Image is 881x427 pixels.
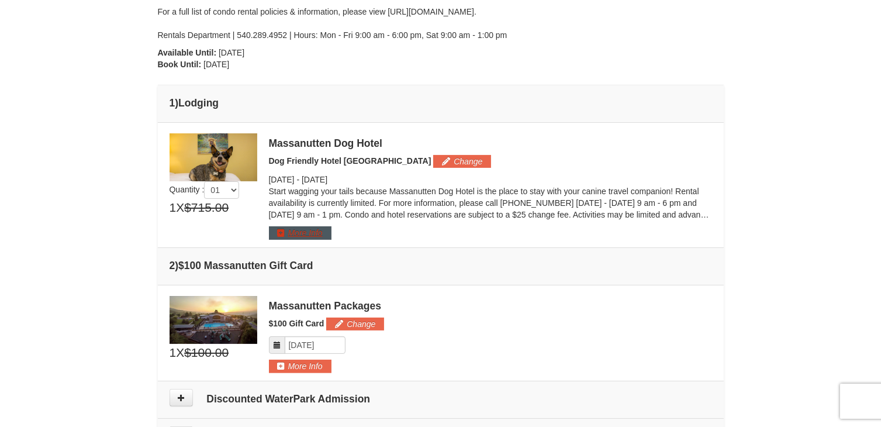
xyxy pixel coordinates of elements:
span: X [176,344,184,361]
button: Change [433,155,491,168]
span: $100 Gift Card [269,319,324,328]
p: Start wagging your tails because Massanutten Dog Hotel is the place to stay with your canine trav... [269,185,712,221]
span: [DATE] [219,48,244,57]
strong: Book Until: [158,60,202,69]
span: X [176,199,184,216]
span: Quantity : [170,185,240,194]
span: $715.00 [184,199,229,216]
span: ) [175,260,178,271]
span: ) [175,97,178,109]
span: 1 [170,344,177,361]
img: 27428181-5-81c892a3.jpg [170,133,257,181]
h4: 1 Lodging [170,97,712,109]
h4: Discounted WaterPark Admission [170,393,712,405]
span: - [296,175,299,184]
span: [DATE] [203,60,229,69]
span: [DATE] [302,175,327,184]
h4: 2 $100 Massanutten Gift Card [170,260,712,271]
button: More Info [269,360,331,373]
span: $100.00 [184,344,229,361]
button: Change [326,318,384,330]
strong: Available Until: [158,48,217,57]
span: [DATE] [269,175,295,184]
div: Massanutten Packages [269,300,712,312]
span: 1 [170,199,177,216]
img: 6619879-1.jpg [170,296,257,344]
button: More Info [269,226,331,239]
span: Dog Friendly Hotel [GEOGRAPHIC_DATA] [269,156,431,166]
div: Massanutten Dog Hotel [269,137,712,149]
